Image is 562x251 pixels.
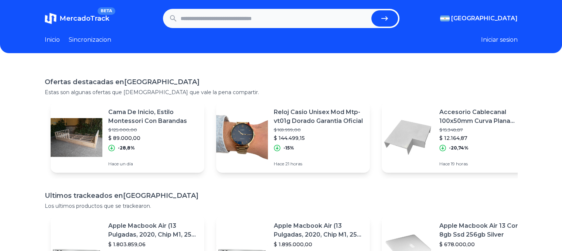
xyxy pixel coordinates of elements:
[108,134,198,142] p: $ 89.000,00
[45,190,518,201] h1: Ultimos trackeados en [GEOGRAPHIC_DATA]
[118,145,135,151] p: -28,8%
[440,14,518,23] button: [GEOGRAPHIC_DATA]
[98,7,115,15] span: BETA
[216,102,370,173] a: Featured imageReloj Casio Unisex Mod Mtp-vt01g Dorado Garantia Oficial$ 169.999,00$ 144.499,15-15...
[283,145,294,151] p: -15%
[449,145,469,151] p: -20,74%
[382,102,535,173] a: Featured imageAccesorio Cablecanal 100x50mm Curva Plana Genrod Pack X 5$ 15.348,87$ 12.164,87-20,...
[439,108,529,125] p: Accesorio Cablecanal 100x50mm Curva Plana Genrod Pack X 5
[51,102,204,173] a: Featured imageCama De Inicio, Estilo Montessori Con Barandas$ 125.000,00$ 89.000,00-28,8%Hace un día
[439,241,529,248] p: $ 678.000,00
[45,202,518,210] p: Los ultimos productos que se trackearon.
[108,161,198,167] p: Hace un día
[108,127,198,133] p: $ 125.000,00
[51,111,102,163] img: Featured image
[45,13,109,24] a: MercadoTrackBETA
[108,221,198,239] p: Apple Macbook Air (13 Pulgadas, 2020, Chip M1, 256 Gb De Ssd, 8 Gb De Ram) - Plata
[439,127,529,133] p: $ 15.348,87
[59,14,109,23] span: MercadoTrack
[274,221,364,239] p: Apple Macbook Air (13 Pulgadas, 2020, Chip M1, 256 Gb De Ssd, 8 Gb De Ram) - Plata
[481,35,518,44] button: Iniciar sesion
[440,16,450,21] img: Argentina
[108,108,198,125] p: Cama De Inicio, Estilo Montessori Con Barandas
[274,127,364,133] p: $ 169.999,00
[274,108,364,125] p: Reloj Casio Unisex Mod Mtp-vt01g Dorado Garantia Oficial
[382,111,433,163] img: Featured image
[274,161,364,167] p: Hace 21 horas
[274,241,364,248] p: $ 1.895.000,00
[439,161,529,167] p: Hace 19 horas
[108,241,198,248] p: $ 1.803.859,06
[439,134,529,142] p: $ 12.164,87
[439,221,529,239] p: Apple Macbook Air 13 Core I5 8gb Ssd 256gb Silver
[45,77,518,87] h1: Ofertas destacadas en [GEOGRAPHIC_DATA]
[45,35,60,44] a: Inicio
[69,35,111,44] a: Sincronizacion
[451,14,518,23] span: [GEOGRAPHIC_DATA]
[45,89,518,96] p: Estas son algunas ofertas que [DEMOGRAPHIC_DATA] que vale la pena compartir.
[274,134,364,142] p: $ 144.499,15
[45,13,57,24] img: MercadoTrack
[216,111,268,163] img: Featured image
